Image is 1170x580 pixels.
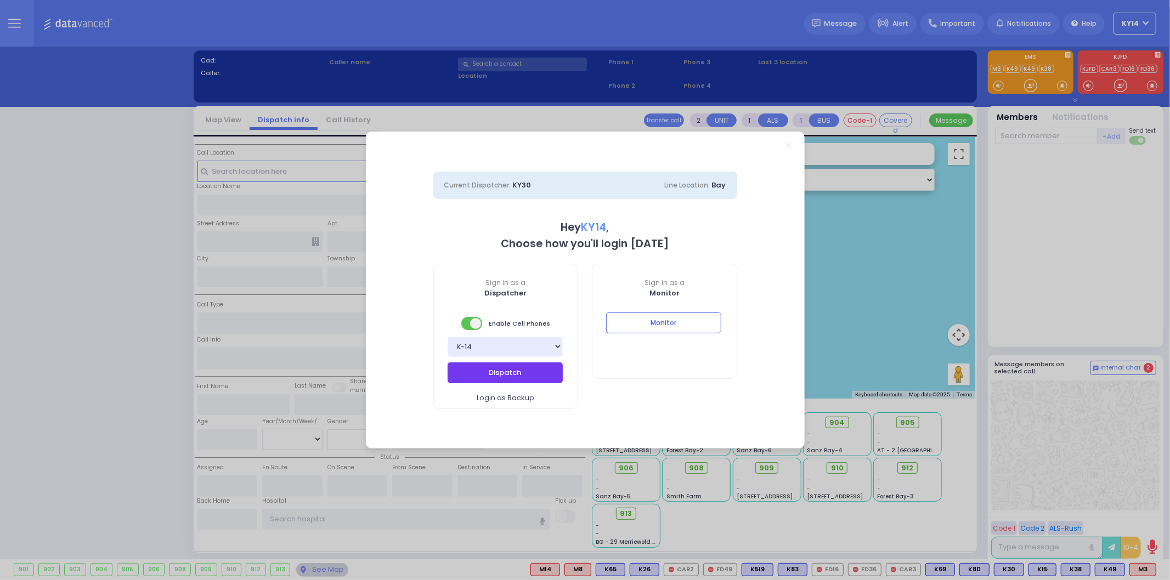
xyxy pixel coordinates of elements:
span: Sign in as a [434,278,578,288]
span: Current Dispatcher: [444,180,511,190]
span: Enable Cell Phones [461,316,550,331]
b: Monitor [649,288,680,298]
span: Login as Backup [477,393,534,403]
span: Line Location: [665,180,710,190]
a: Close [785,143,792,149]
span: KY30 [513,180,532,190]
span: Bay [712,180,726,190]
span: KY14 [581,220,607,235]
span: Sign in as a [592,278,737,288]
b: Dispatcher [484,288,527,298]
b: Hey , [561,220,609,235]
b: Choose how you'll login [DATE] [501,236,669,251]
button: Monitor [606,312,721,333]
button: Dispatch [448,362,563,383]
